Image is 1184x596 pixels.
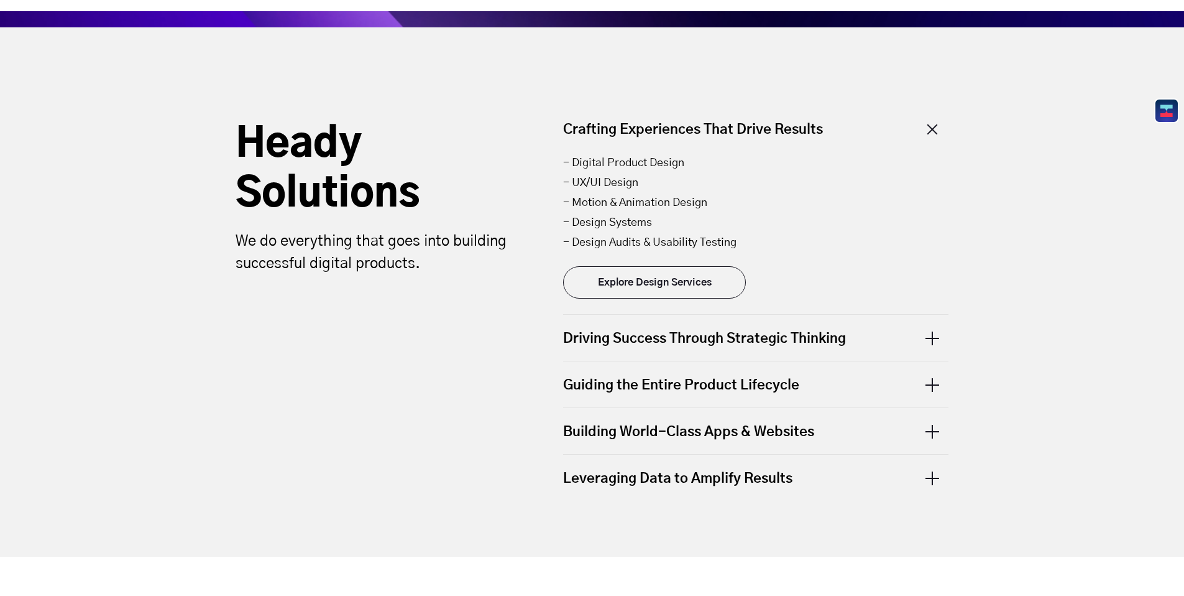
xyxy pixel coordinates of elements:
li: - Digital Product Design [563,153,948,173]
div: Building World-Class Apps & Websites [563,408,948,454]
li: - UX/UI Design [563,173,948,193]
div: Crafting Experiences That Drive Results [563,120,948,152]
div: Leveraging Data to Amplify Results [563,455,948,501]
p: We do everything that goes into building successful digital products. [236,230,515,275]
a: Explore Design Services [563,266,746,299]
li: - Motion & Animation Design [563,193,948,213]
h2: Heady Solutions [236,120,515,220]
li: - Design Systems [563,213,948,233]
div: Driving Success Through Strategic Thinking [563,315,948,361]
div: Guiding the Entire Product Lifecycle [563,361,948,407]
li: - Design Audits & Usability Testing [563,233,948,253]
